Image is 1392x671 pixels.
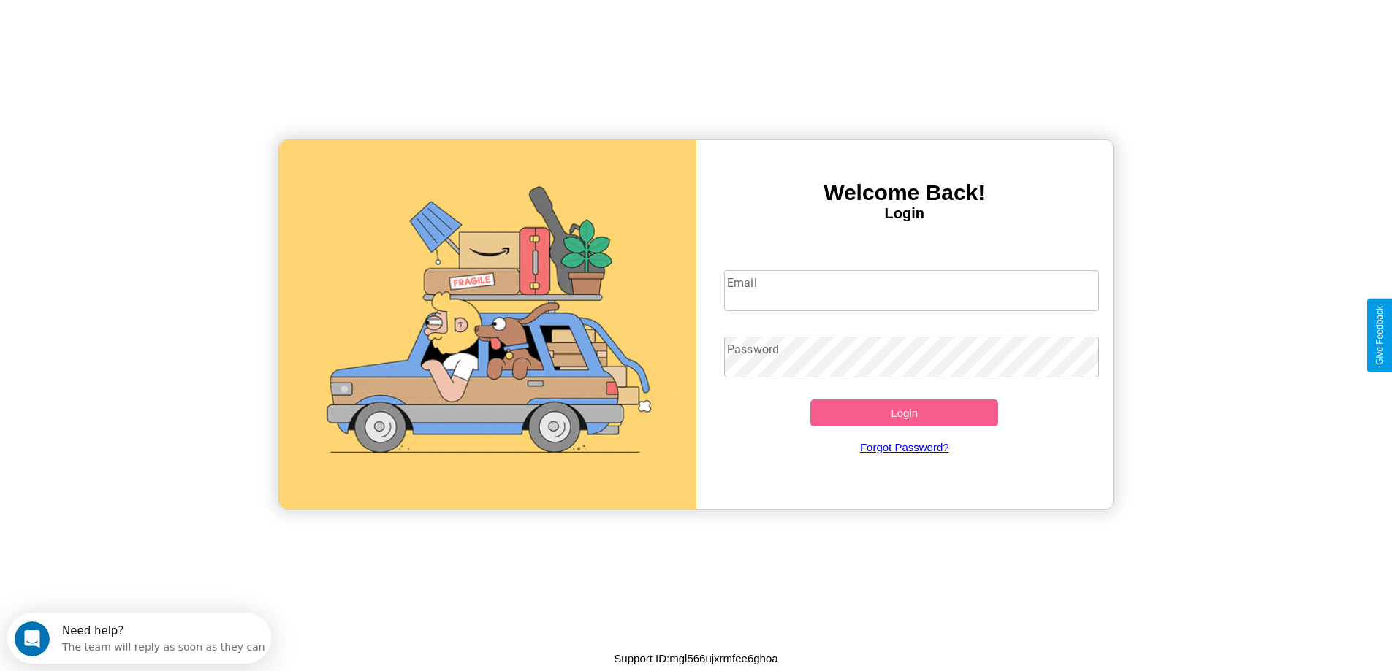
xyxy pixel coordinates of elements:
[7,613,271,664] iframe: Intercom live chat discovery launcher
[614,648,777,668] p: Support ID: mgl566ujxrmfee6ghoa
[696,180,1114,205] h3: Welcome Back!
[717,426,1092,468] a: Forgot Password?
[55,12,258,24] div: Need help?
[696,205,1114,222] h4: Login
[279,140,696,509] img: gif
[810,399,998,426] button: Login
[15,621,50,656] iframe: Intercom live chat
[1374,306,1385,365] div: Give Feedback
[6,6,272,46] div: Open Intercom Messenger
[55,24,258,39] div: The team will reply as soon as they can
